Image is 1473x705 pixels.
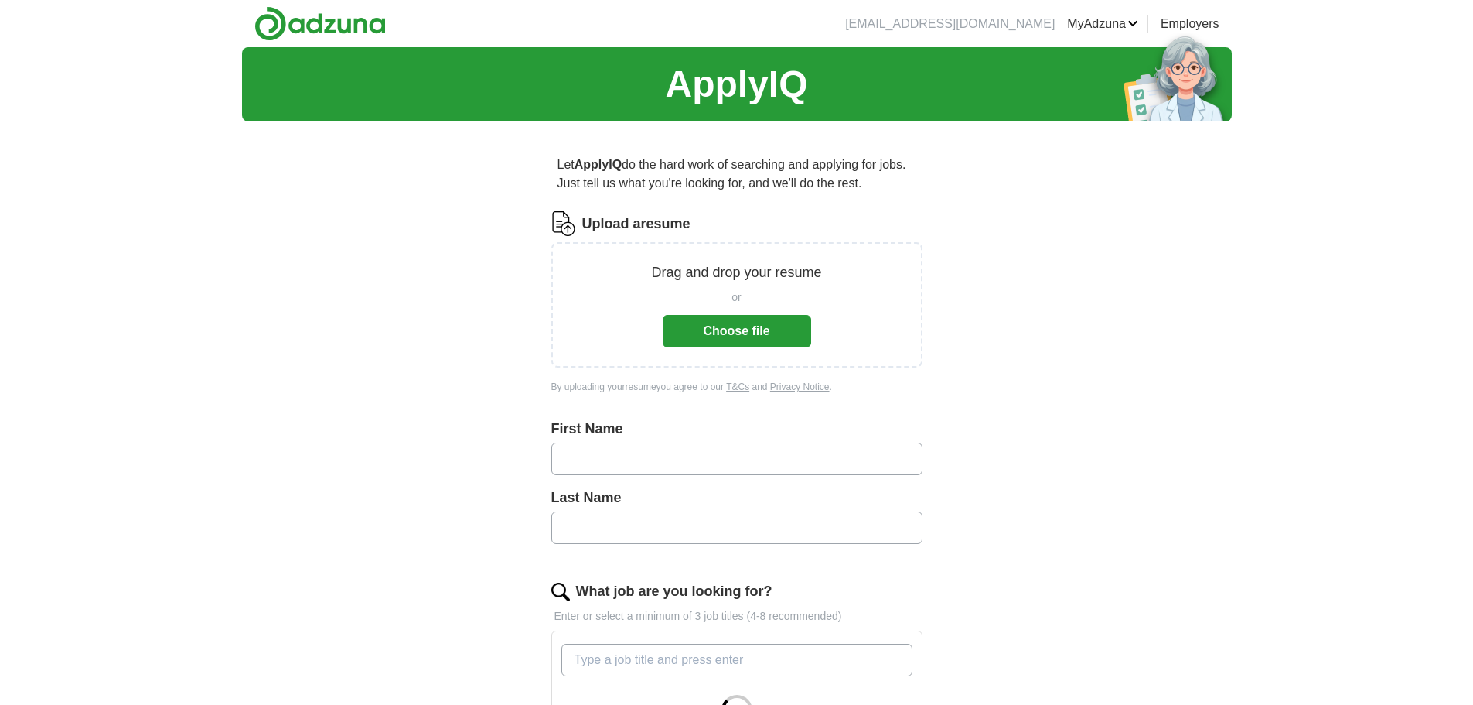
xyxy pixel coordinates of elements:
[551,211,576,236] img: CV Icon
[845,15,1055,33] li: [EMAIL_ADDRESS][DOMAIN_NAME]
[551,149,922,199] p: Let do the hard work of searching and applying for jobs. Just tell us what you're looking for, an...
[551,419,922,440] label: First Name
[254,6,386,41] img: Adzuna logo
[663,315,811,347] button: Choose file
[726,382,749,392] a: T&Cs
[1161,15,1219,33] a: Employers
[551,608,922,625] p: Enter or select a minimum of 3 job titles (4-8 recommended)
[731,289,741,306] span: or
[551,583,570,601] img: search.png
[551,488,922,508] label: Last Name
[665,56,807,112] h1: ApplyIQ
[651,262,821,283] p: Drag and drop your resume
[1067,15,1138,33] a: MyAdzuna
[561,644,912,676] input: Type a job title and press enter
[576,581,772,602] label: What job are you looking for?
[770,382,830,392] a: Privacy Notice
[551,380,922,394] div: By uploading your resume you agree to our and .
[575,158,622,171] strong: ApplyIQ
[582,214,690,234] label: Upload a resume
